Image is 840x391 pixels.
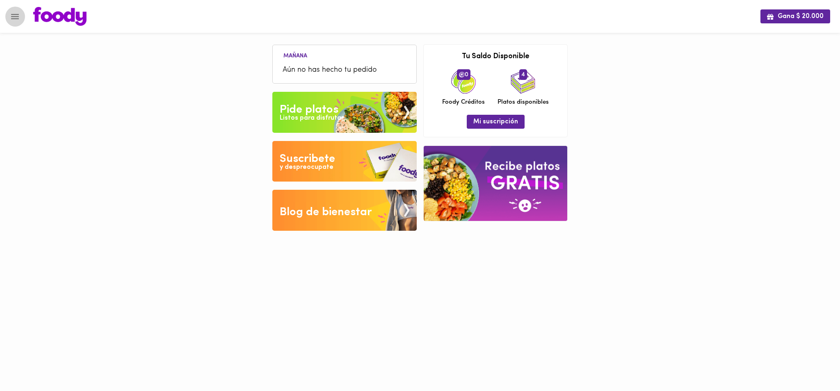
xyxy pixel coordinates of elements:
[519,69,527,80] span: 4
[760,9,830,23] button: Gana $ 20.000
[792,343,832,383] iframe: Messagebird Livechat Widget
[280,151,335,167] div: Suscribete
[33,7,87,26] img: logo.png
[424,146,567,221] img: referral-banner.png
[451,69,476,94] img: credits-package.png
[430,53,561,61] h3: Tu Saldo Disponible
[283,65,406,76] span: Aún no has hecho tu pedido
[459,72,465,77] img: foody-creditos.png
[511,69,535,94] img: icon_dishes.png
[272,92,417,133] img: Pide un Platos
[767,13,824,20] span: Gana $ 20.000
[467,115,525,128] button: Mi suscripción
[498,98,549,107] span: Platos disponibles
[5,7,25,27] button: Menu
[442,98,485,107] span: Foody Créditos
[473,118,518,126] span: Mi suscripción
[280,163,333,172] div: y despreocupate
[280,102,338,118] div: Pide platos
[272,190,417,231] img: Blog de bienestar
[272,141,417,182] img: Disfruta bajar de peso
[457,69,470,80] span: 0
[277,51,314,59] li: Mañana
[280,114,344,123] div: Listos para disfrutar
[280,204,372,221] div: Blog de bienestar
